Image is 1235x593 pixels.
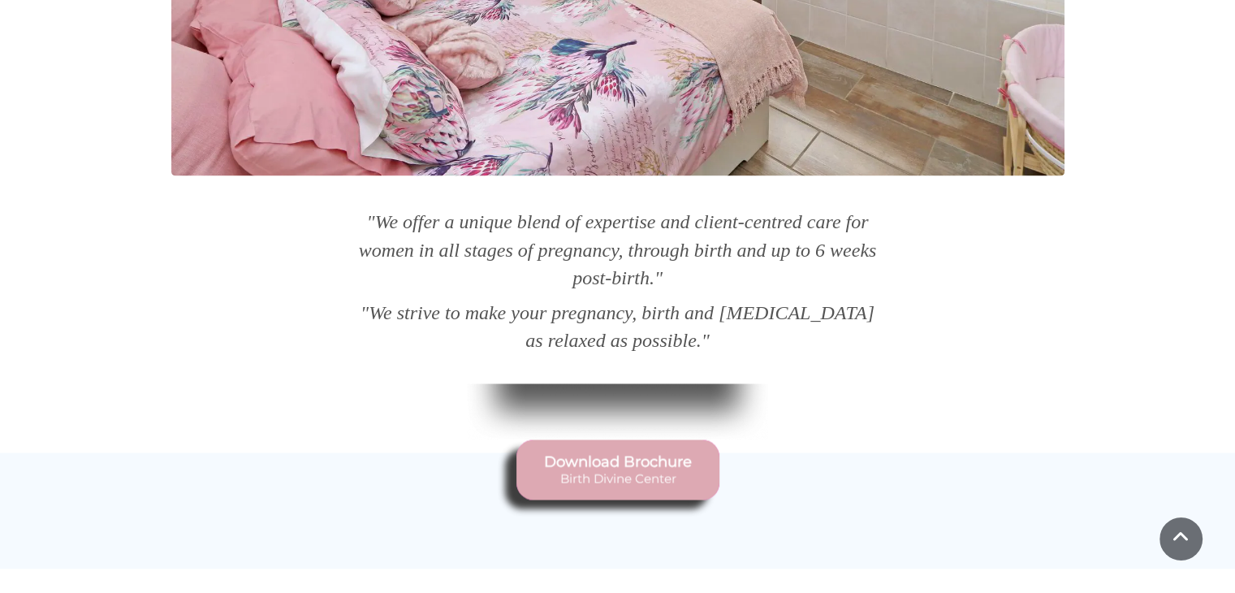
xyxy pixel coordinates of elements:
a: Scroll To Top [1159,517,1203,561]
span: "We strive to make your pregnancy, birth and [MEDICAL_DATA] as relaxed as possible." [361,301,874,350]
a: Download Brochure Birth Divine Center [516,439,719,500]
span: Download Brochure [544,453,692,471]
span: Birth Divine Center [544,471,692,486]
span: "We offer a unique blend of expertise and client-centred care for women in all stages of pregnanc... [359,211,877,287]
